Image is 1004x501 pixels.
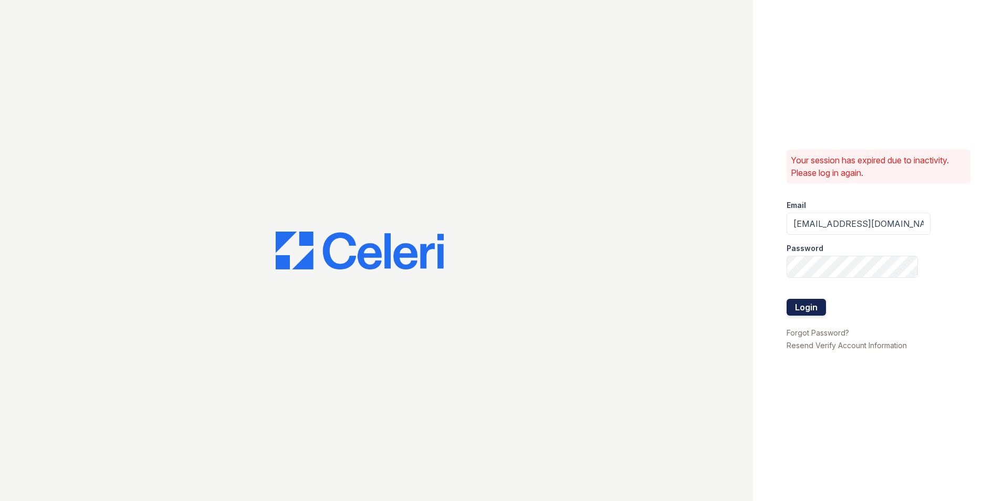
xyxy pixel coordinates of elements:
[276,232,444,269] img: CE_Logo_Blue-a8612792a0a2168367f1c8372b55b34899dd931a85d93a1a3d3e32e68fde9ad4.png
[787,243,823,254] label: Password
[787,341,907,350] a: Resend Verify Account Information
[787,299,826,316] button: Login
[791,154,966,179] p: Your session has expired due to inactivity. Please log in again.
[787,200,806,211] label: Email
[787,328,849,337] a: Forgot Password?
